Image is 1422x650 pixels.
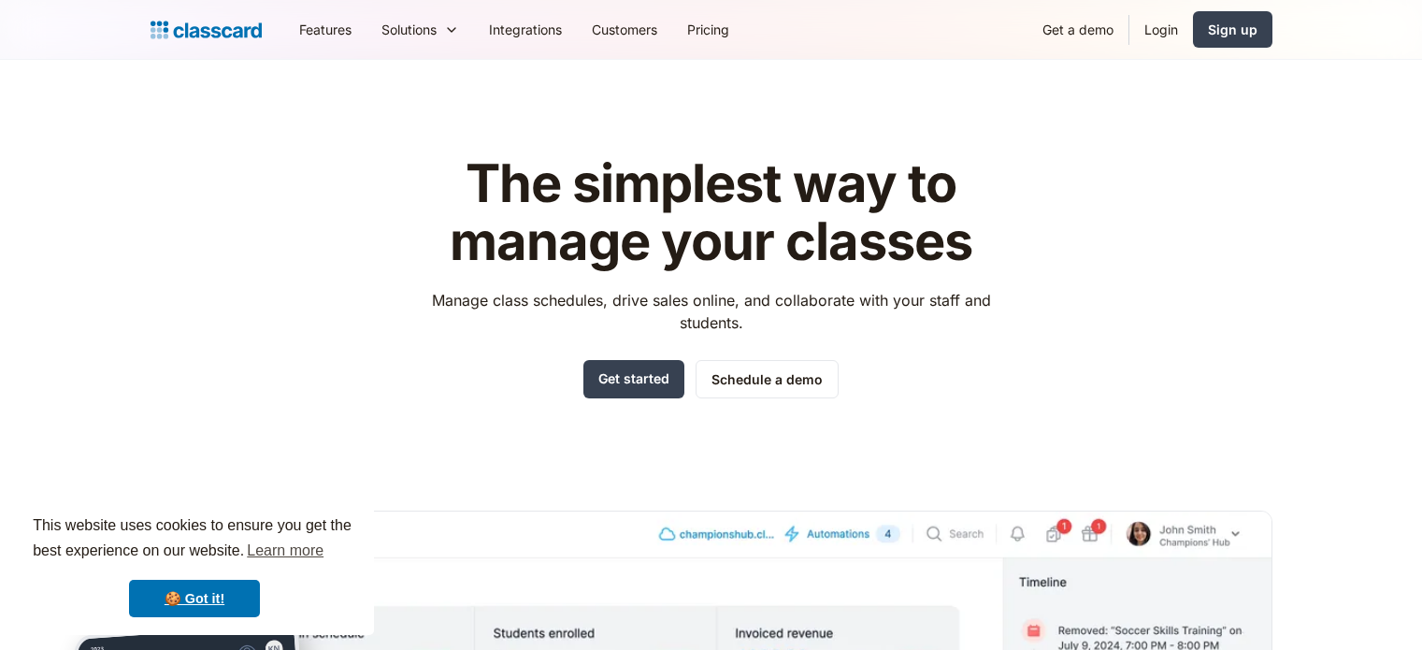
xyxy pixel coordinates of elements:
[151,17,262,43] a: Logo
[284,8,366,51] a: Features
[696,360,839,398] a: Schedule a demo
[381,20,437,39] div: Solutions
[1208,20,1257,39] div: Sign up
[1027,8,1128,51] a: Get a demo
[244,537,326,565] a: learn more about cookies
[474,8,577,51] a: Integrations
[129,580,260,617] a: dismiss cookie message
[414,289,1008,334] p: Manage class schedules, drive sales online, and collaborate with your staff and students.
[672,8,744,51] a: Pricing
[1193,11,1272,48] a: Sign up
[366,8,474,51] div: Solutions
[1129,8,1193,51] a: Login
[414,155,1008,270] h1: The simplest way to manage your classes
[15,497,374,635] div: cookieconsent
[583,360,684,398] a: Get started
[33,514,356,565] span: This website uses cookies to ensure you get the best experience on our website.
[577,8,672,51] a: Customers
